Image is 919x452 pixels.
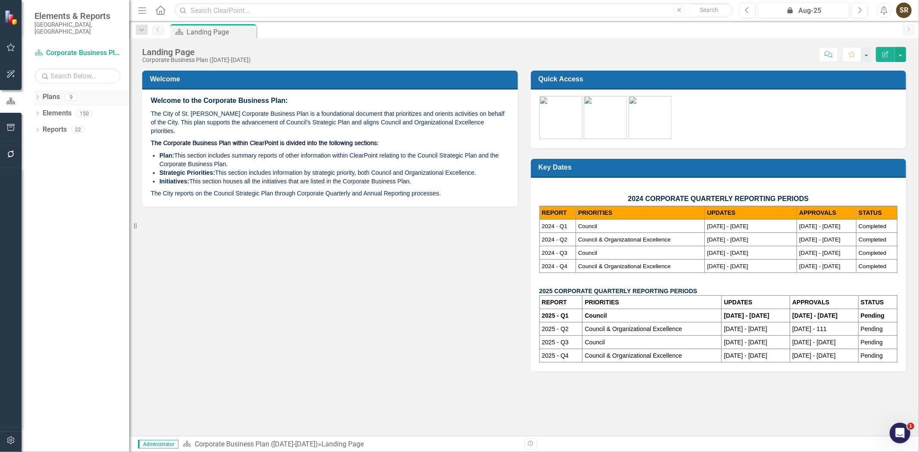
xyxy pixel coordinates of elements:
th: REPORT [539,296,583,309]
span: Administrator [138,440,178,449]
td: Council & Organizational Excellence [583,349,722,362]
span: Completed [859,236,886,243]
button: SR [896,3,912,18]
td: [DATE] - 111 [790,322,859,336]
td: Council & Organizational Excellence [583,322,722,336]
td: 2025 - Q3 [539,336,583,349]
th: UPDATES [722,296,790,309]
div: 9 [64,93,78,101]
input: Search Below... [34,68,121,84]
span: 2024 - Q2 [542,236,567,243]
strong: Initiatives: [159,178,189,185]
img: Assignments.png [584,96,627,139]
img: Training-green%20v2.png [629,96,672,139]
th: REPORT [539,206,576,220]
td: Pending [858,336,897,349]
strong: [DATE] - [DATE] [792,312,838,319]
span: Council [578,250,597,256]
div: 150 [76,110,93,117]
td: Pending [858,322,897,336]
h3: Welcome [150,75,513,83]
a: Corporate Business Plan ([DATE]-[DATE]) [195,440,318,448]
strong: Council [585,312,607,319]
td: [DATE] - [DATE] [722,322,790,336]
td: [DATE] - [DATE] [722,336,790,349]
span: Council & Organizational Excellence [578,263,671,269]
th: STATUS [858,296,897,309]
span: [DATE] - [DATE] [799,223,841,229]
th: PRIORITIES [576,206,704,220]
span: The City reports on the Council Strategic Plan through Corporate Quarterly and Annual Reporting p... [151,190,441,197]
th: APPROVALS [790,296,859,309]
span: [DATE] - [DATE] [707,250,748,256]
li: This section includes information by strategic priority, both Council and Organizational Excellence. [159,168,509,177]
div: » [183,440,518,449]
span: Search [700,6,718,13]
img: CBP-green%20v2.png [539,96,583,139]
iframe: Intercom live chat [890,423,910,443]
div: Landing Page [321,440,364,448]
td: Council [583,336,722,349]
span: [DATE] - [DATE] [707,236,748,243]
span: 1 [907,423,914,430]
th: APPROVALS [797,206,857,220]
span: [DATE] - [DATE] [799,250,841,256]
span: The Corporate Business Plan within ClearPoint is divided into the following sections: [151,140,379,146]
div: Corporate Business Plan ([DATE]-[DATE]) [142,57,251,63]
span: [DATE] - [DATE] [707,223,748,229]
input: Search ClearPoint... [174,3,733,18]
a: Elements [43,108,72,118]
span: [DATE] - [DATE] [799,263,841,269]
span: [DATE] - [DATE] [707,263,748,269]
div: 22 [71,126,85,133]
th: UPDATES [705,206,797,220]
p: Pending [861,351,895,360]
p: The City of St. [PERSON_NAME] Corporate Business Plan is a foundational document that prioritizes... [151,108,509,137]
span: [DATE] - [DATE] [799,236,841,243]
th: STATUS [856,206,897,220]
small: [GEOGRAPHIC_DATA], [GEOGRAPHIC_DATA] [34,21,121,35]
td: 2025 - Q2 [539,322,583,336]
td: [DATE] - [DATE] [790,336,859,349]
button: Search [688,4,731,16]
span: Council & Organizational Excellence [578,236,671,243]
p: [DATE] - [DATE] [724,351,788,360]
button: Aug-25 [758,3,850,18]
a: Reports [43,125,67,135]
span: Elements & Reports [34,11,121,21]
a: Plans [43,92,60,102]
a: Corporate Business Plan ([DATE]-[DATE]) [34,48,121,58]
strong: 2025 CORPORATE QUARTERLY REPORTING PERIODS [539,288,698,294]
th: PRIORITIES [583,296,722,309]
span: Completed [859,223,886,229]
li: This section houses all the initiatives that are listed in the Corporate Business Plan. [159,177,509,186]
strong: Plan: [159,152,174,159]
li: This section includes summary reports of other information within ClearPoint relating to the Coun... [159,151,509,168]
strong: [DATE] - [DATE] [724,312,769,319]
td: [DATE] - [DATE] [790,349,859,362]
strong: Pending [861,312,885,319]
strong: : [213,169,215,176]
h3: Key Dates [539,163,902,171]
strong: Strategic Priorities [159,169,213,176]
span: 2024 CORPORATE QUARTERLY REPORTING PERIODS [628,195,809,202]
span: Completed [859,263,886,269]
td: 2025 - Q4 [539,349,583,362]
div: Aug-25 [761,6,847,16]
img: ClearPoint Strategy [4,9,19,25]
div: Landing Page [142,47,251,57]
span: Welcome to the Corporate Business Plan: [151,97,288,104]
div: Landing Page [187,27,254,37]
h3: Quick Access [539,75,902,83]
span: Council [578,223,597,229]
span: 2024 - Q1 [542,223,567,229]
strong: 2025 - Q1 [542,312,569,319]
span: 2024 - Q3 [542,250,567,256]
span: 2024 - Q4 [542,263,567,269]
span: Completed [859,250,886,256]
